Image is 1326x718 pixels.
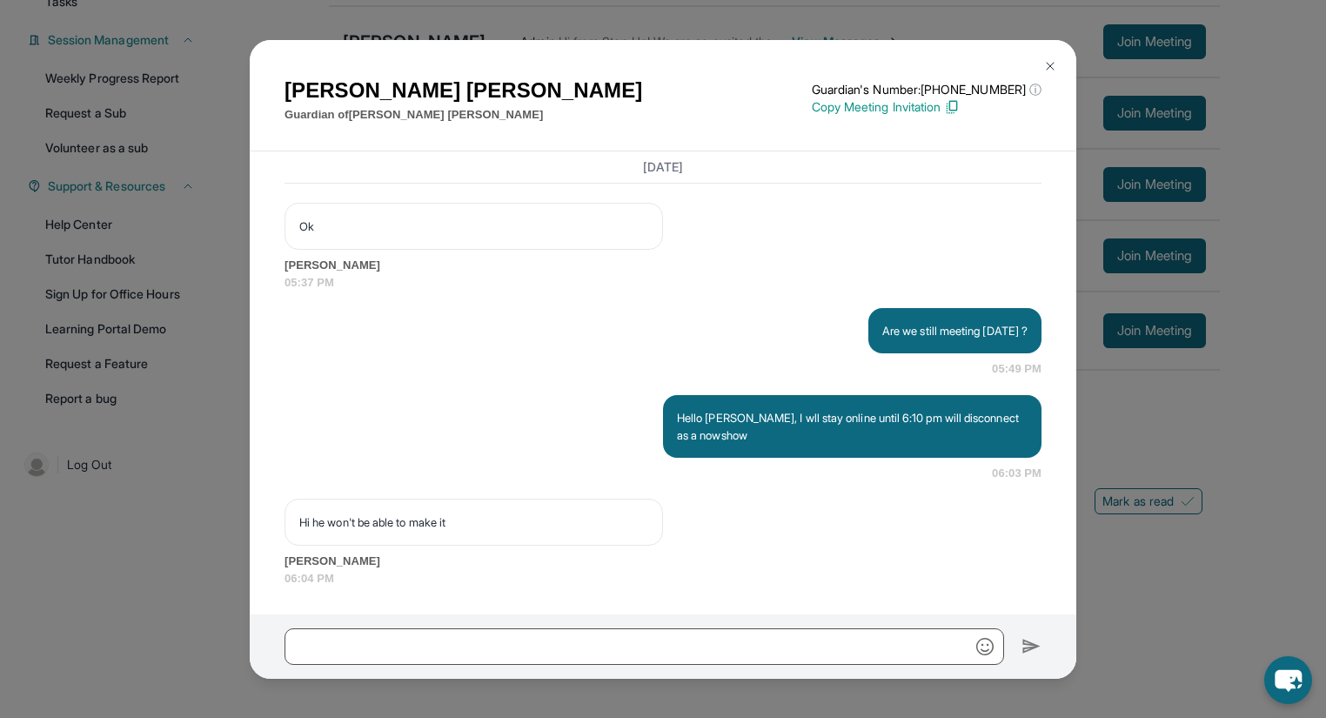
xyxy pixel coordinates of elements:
span: 05:37 PM [285,274,1041,292]
h3: [DATE] [285,158,1041,176]
span: [PERSON_NAME] [285,553,1041,570]
p: Ok [299,218,648,235]
p: Hi he won't be able to make it [299,513,648,531]
p: Guardian of [PERSON_NAME] [PERSON_NAME] [285,106,642,124]
img: Close Icon [1043,59,1057,73]
span: [PERSON_NAME] [285,257,1041,274]
p: Are we still meeting [DATE] ? [882,322,1028,339]
span: 06:04 PM [285,570,1041,587]
span: 05:49 PM [992,360,1041,378]
h1: [PERSON_NAME] [PERSON_NAME] [285,75,642,106]
button: chat-button [1264,656,1312,704]
p: Guardian's Number: [PHONE_NUMBER] [812,81,1041,98]
img: Send icon [1021,636,1041,657]
img: Copy Icon [944,99,960,115]
span: 06:03 PM [992,465,1041,482]
p: Copy Meeting Invitation [812,98,1041,116]
img: Emoji [976,638,994,655]
p: Hello [PERSON_NAME], I wll stay online until 6:10 pm will disconnect as a nowshow [677,409,1028,444]
span: ⓘ [1029,81,1041,98]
